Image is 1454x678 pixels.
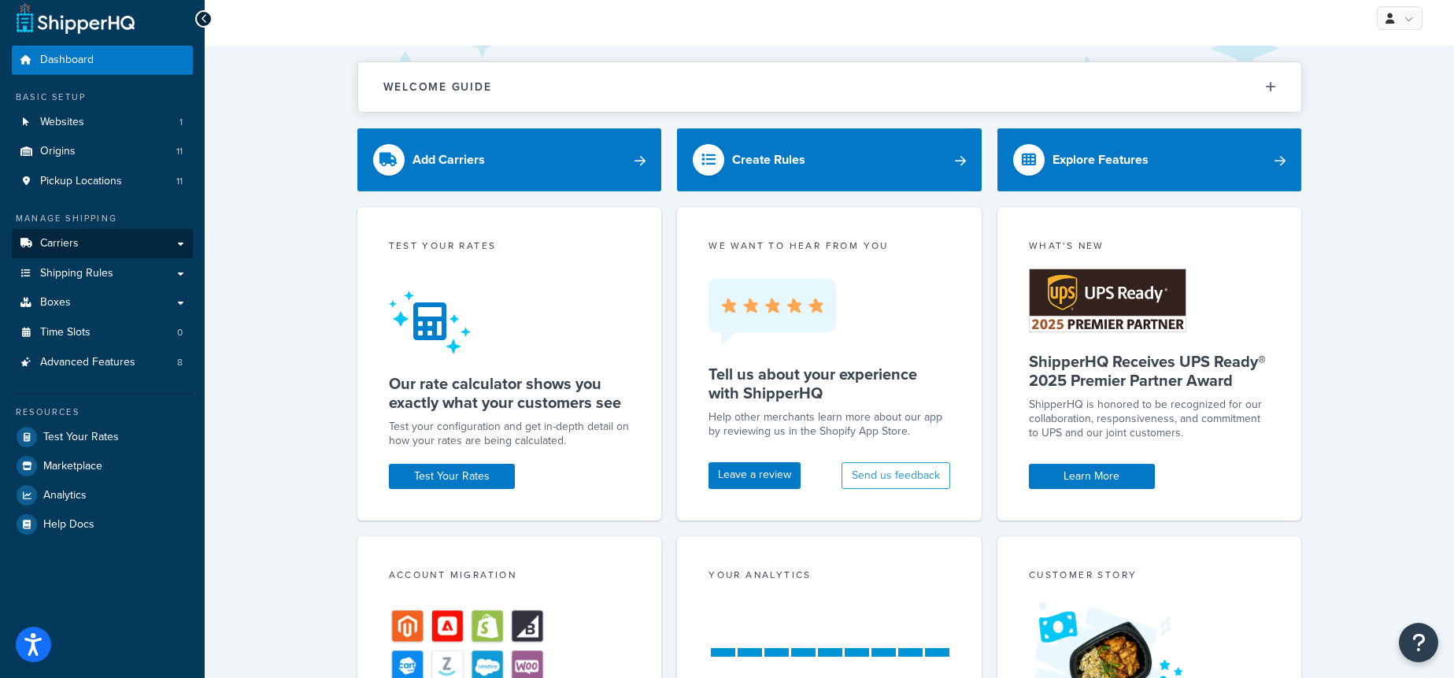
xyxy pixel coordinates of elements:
a: Time Slots0 [12,318,193,347]
button: Send us feedback [842,462,950,489]
div: Create Rules [732,149,805,171]
div: Add Carriers [413,149,485,171]
a: Explore Features [997,128,1302,191]
a: Help Docs [12,510,193,539]
a: Test Your Rates [12,423,193,451]
a: Add Carriers [357,128,662,191]
div: Manage Shipping [12,212,193,225]
h5: ShipperHQ Receives UPS Ready® 2025 Premier Partner Award [1029,352,1271,390]
div: Test your configuration and get in-depth detail on how your rates are being calculated. [389,420,631,448]
li: Pickup Locations [12,167,193,196]
span: Carriers [40,237,79,250]
li: Origins [12,137,193,166]
span: Origins [40,145,76,158]
span: 0 [177,326,183,339]
li: Time Slots [12,318,193,347]
a: Shipping Rules [12,259,193,288]
span: 11 [176,175,183,188]
div: What's New [1029,239,1271,257]
span: 11 [176,145,183,158]
span: Time Slots [40,326,91,339]
a: Boxes [12,288,193,317]
a: Learn More [1029,464,1155,489]
span: Help Docs [43,518,94,532]
div: Test your rates [389,239,631,257]
a: Marketplace [12,452,193,480]
p: we want to hear from you [709,239,950,253]
span: Boxes [40,296,71,309]
li: Websites [12,108,193,137]
div: Account Migration [389,568,631,586]
a: Leave a review [709,462,801,489]
li: Advanced Features [12,348,193,377]
p: Help other merchants learn more about our app by reviewing us in the Shopify App Store. [709,410,950,439]
span: 8 [177,356,183,369]
a: Test Your Rates [389,464,515,489]
p: ShipperHQ is honored to be recognized for our collaboration, responsiveness, and commitment to UP... [1029,398,1271,440]
a: Carriers [12,229,193,258]
a: Pickup Locations11 [12,167,193,196]
h5: Our rate calculator shows you exactly what your customers see [389,374,631,412]
a: Create Rules [677,128,982,191]
span: Analytics [43,489,87,502]
div: Explore Features [1053,149,1149,171]
div: Resources [12,406,193,419]
span: Pickup Locations [40,175,122,188]
button: Welcome Guide [358,62,1301,112]
a: Dashboard [12,46,193,75]
a: Websites1 [12,108,193,137]
a: Analytics [12,481,193,509]
div: Basic Setup [12,91,193,104]
span: Dashboard [40,54,94,67]
div: Customer Story [1029,568,1271,586]
h5: Tell us about your experience with ShipperHQ [709,365,950,402]
h2: Welcome Guide [383,81,492,93]
span: 1 [179,116,183,129]
a: Origins11 [12,137,193,166]
span: Marketplace [43,460,102,473]
span: Test Your Rates [43,431,119,444]
div: Your Analytics [709,568,950,586]
button: Open Resource Center [1399,623,1438,662]
a: Advanced Features8 [12,348,193,377]
span: Shipping Rules [40,267,113,280]
span: Websites [40,116,84,129]
span: Advanced Features [40,356,135,369]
